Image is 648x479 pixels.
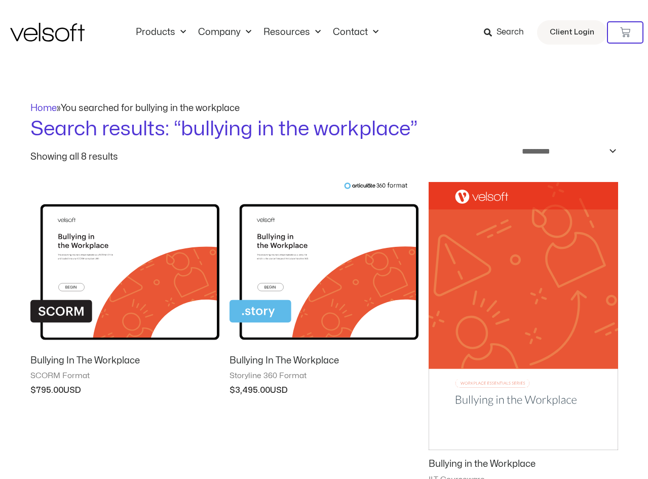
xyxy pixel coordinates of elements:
h2: Bullying In The Workplace [230,355,418,366]
nav: Menu [130,27,385,38]
h2: Bullying in the Workplace [429,458,618,470]
h1: Search results: “bullying in the workplace” [30,115,618,143]
a: ProductsMenu Toggle [130,27,192,38]
bdi: 3,495.00 [230,386,270,394]
span: $ [230,386,235,394]
h2: Bullying In The Workplace [30,355,219,366]
img: Bullying In The Workplace [30,182,219,347]
img: Bullying In The Workplace [230,182,418,347]
a: CompanyMenu Toggle [192,27,257,38]
span: $ [30,386,36,394]
span: Storyline 360 Format [230,371,418,381]
img: Bullying in the Workplace [429,182,618,451]
span: You searched for bullying in the workplace [61,104,240,113]
a: Bullying In The Workplace [30,355,219,371]
span: » [30,104,240,113]
a: Home [30,104,57,113]
a: Bullying in the Workplace [429,458,618,474]
a: Search [484,24,531,41]
bdi: 795.00 [30,386,63,394]
a: ResourcesMenu Toggle [257,27,327,38]
a: Client Login [537,20,607,45]
span: Search [497,26,524,39]
select: Shop order [515,143,618,159]
span: Client Login [550,26,594,39]
span: SCORM Format [30,371,219,381]
p: Showing all 8 results [30,153,118,162]
img: Velsoft Training Materials [10,23,85,42]
a: Bullying In The Workplace [230,355,418,371]
a: ContactMenu Toggle [327,27,385,38]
